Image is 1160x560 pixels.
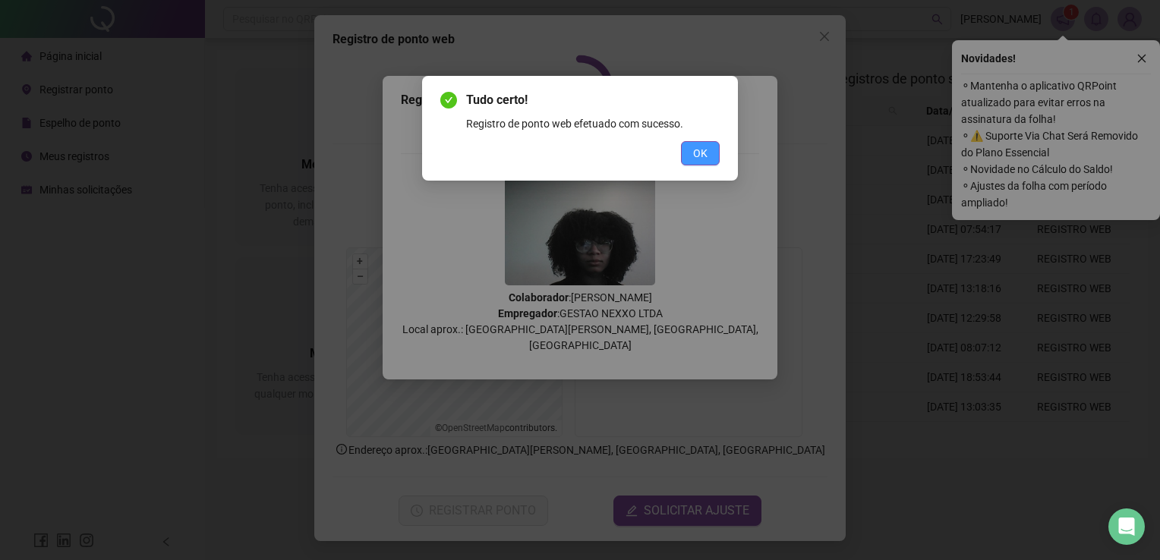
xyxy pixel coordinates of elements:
span: check-circle [440,92,457,109]
span: OK [693,145,708,162]
button: OK [681,141,720,165]
div: Registro de ponto web efetuado com sucesso. [466,115,720,132]
div: Open Intercom Messenger [1108,508,1145,545]
span: Tudo certo! [466,91,720,109]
